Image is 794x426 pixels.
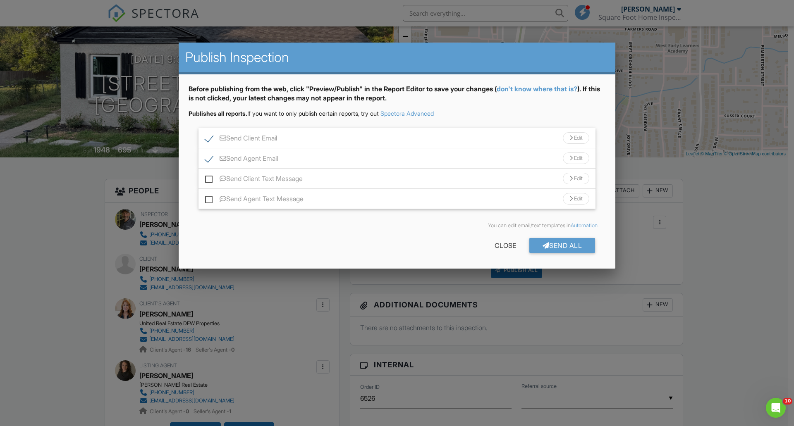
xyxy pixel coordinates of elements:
[380,110,434,117] a: Spectora Advanced
[481,238,529,253] div: Close
[189,110,247,117] strong: Publishes all reports.
[563,173,589,184] div: Edit
[571,222,598,228] a: Automation
[189,110,379,117] span: If you want to only publish certain reports, try out
[205,175,303,185] label: Send Client Text Message
[563,152,589,164] div: Edit
[497,85,577,93] a: don't know where that is?
[195,222,599,229] div: You can edit email/text templates in .
[185,49,609,66] h2: Publish Inspection
[529,238,595,253] div: Send All
[563,132,589,144] div: Edit
[563,193,589,205] div: Edit
[766,398,786,418] iframe: Intercom live chat
[205,134,277,145] label: Send Client Email
[205,195,304,205] label: Send Agent Text Message
[783,398,792,405] span: 10
[205,155,278,165] label: Send Agent Email
[189,84,605,109] div: Before publishing from the web, click "Preview/Publish" in the Report Editor to save your changes...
